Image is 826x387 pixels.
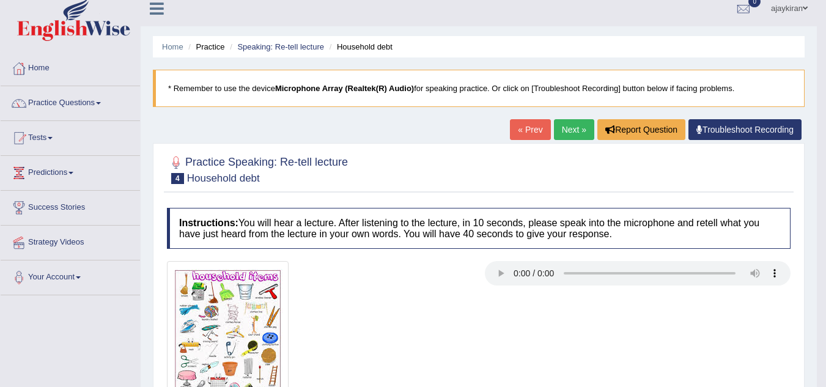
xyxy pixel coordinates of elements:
a: Your Account [1,260,140,291]
span: 4 [171,173,184,184]
a: « Prev [510,119,550,140]
a: Home [1,51,140,82]
b: Instructions: [179,218,238,228]
a: Next » [554,119,594,140]
a: Troubleshoot Recording [688,119,802,140]
h4: You will hear a lecture. After listening to the lecture, in 10 seconds, please speak into the mic... [167,208,791,249]
a: Tests [1,121,140,152]
blockquote: * Remember to use the device for speaking practice. Or click on [Troubleshoot Recording] button b... [153,70,805,107]
li: Practice [185,41,224,53]
a: Speaking: Re-tell lecture [237,42,324,51]
a: Success Stories [1,191,140,221]
a: Practice Questions [1,86,140,117]
a: Strategy Videos [1,226,140,256]
small: Household debt [187,172,260,184]
li: Household debt [326,41,393,53]
a: Predictions [1,156,140,186]
a: Home [162,42,183,51]
b: Microphone Array (Realtek(R) Audio) [275,84,414,93]
h2: Practice Speaking: Re-tell lecture [167,153,348,184]
button: Report Question [597,119,685,140]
